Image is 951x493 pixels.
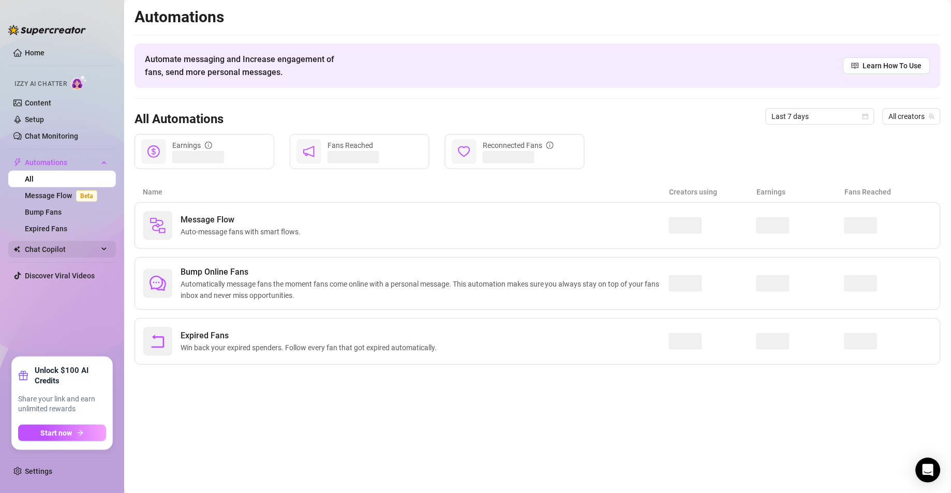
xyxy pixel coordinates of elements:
[150,217,166,234] img: svg%3e
[181,266,669,278] span: Bump Online Fans
[458,145,470,158] span: heart
[669,186,757,198] article: Creators using
[25,225,67,233] a: Expired Fans
[145,53,344,79] span: Automate messaging and Increase engagement of fans, send more personal messages.
[41,429,72,437] span: Start now
[25,115,44,124] a: Setup
[13,158,22,167] span: thunderbolt
[181,278,669,301] span: Automatically message fans the moment fans come online with a personal message. This automation m...
[35,365,106,386] strong: Unlock $100 AI Credits
[18,394,106,414] span: Share your link and earn unlimited rewards
[150,275,166,292] span: comment
[172,140,212,151] div: Earnings
[483,140,554,151] div: Reconnected Fans
[71,75,87,90] img: AI Chatter
[25,175,34,183] a: All
[143,186,669,198] article: Name
[843,57,930,74] a: Learn How To Use
[757,186,845,198] article: Earnings
[14,79,67,89] span: Izzy AI Chatter
[205,142,212,149] span: info-circle
[25,191,101,200] a: Message FlowBeta
[150,333,166,350] span: rollback
[844,186,932,198] article: Fans Reached
[8,25,86,35] img: logo-BBDzfeDw.svg
[135,7,941,27] h2: Automations
[13,246,20,253] img: Chat Copilot
[929,113,935,119] span: team
[25,467,52,475] a: Settings
[889,109,934,124] span: All creators
[25,208,62,216] a: Bump Fans
[863,113,869,119] span: calendar
[76,190,97,202] span: Beta
[303,145,315,158] span: notification
[25,272,95,280] a: Discover Viral Videos
[546,142,554,149] span: info-circle
[181,226,305,237] span: Auto-message fans with smart flows.
[18,425,106,441] button: Start nowarrow-right
[25,99,51,107] a: Content
[135,111,224,128] h3: All Automations
[181,330,441,342] span: Expired Fans
[18,370,28,381] span: gift
[25,49,44,57] a: Home
[916,458,941,483] div: Open Intercom Messenger
[181,342,441,353] span: Win back your expired spenders. Follow every fan that got expired automatically.
[181,214,305,226] span: Message Flow
[25,241,98,258] span: Chat Copilot
[852,62,859,69] span: read
[147,145,160,158] span: dollar
[772,109,868,124] span: Last 7 days
[25,132,78,140] a: Chat Monitoring
[25,154,98,171] span: Automations
[77,429,84,437] span: arrow-right
[328,141,373,150] span: Fans Reached
[863,60,922,71] span: Learn How To Use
